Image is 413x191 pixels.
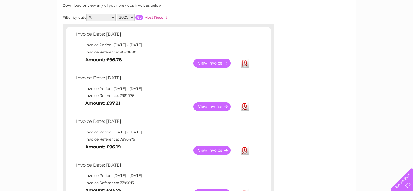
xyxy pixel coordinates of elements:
[64,3,350,29] div: Clear Business is a trading name of Verastar Limited (registered in [GEOGRAPHIC_DATA] No. 3667643...
[193,146,238,155] a: View
[144,15,167,20] a: Most Recent
[307,26,318,30] a: Water
[63,14,221,21] div: Filter by date
[373,26,388,30] a: Contact
[75,117,252,129] td: Invoice Date: [DATE]
[360,26,369,30] a: Blog
[241,59,249,68] a: Download
[75,41,252,49] td: Invoice Period: [DATE] - [DATE]
[241,102,249,111] a: Download
[193,59,238,68] a: View
[75,49,252,56] td: Invoice Reference: 8070880
[322,26,335,30] a: Energy
[193,102,238,111] a: View
[75,161,252,172] td: Invoice Date: [DATE]
[75,129,252,136] td: Invoice Period: [DATE] - [DATE]
[393,26,407,30] a: Log out
[241,146,249,155] a: Download
[15,16,45,34] img: logo.png
[75,172,252,179] td: Invoice Period: [DATE] - [DATE]
[85,100,120,106] b: Amount: £97.21
[339,26,357,30] a: Telecoms
[75,74,252,85] td: Invoice Date: [DATE]
[75,179,252,186] td: Invoice Reference: 7799013
[63,3,221,8] div: Download or view any of your previous invoices below.
[299,3,341,11] a: 0333 014 3131
[75,136,252,143] td: Invoice Reference: 7890479
[85,144,121,150] b: Amount: £96.19
[75,92,252,99] td: Invoice Reference: 7981076
[85,57,122,62] b: Amount: £96.78
[75,85,252,92] td: Invoice Period: [DATE] - [DATE]
[75,30,252,41] td: Invoice Date: [DATE]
